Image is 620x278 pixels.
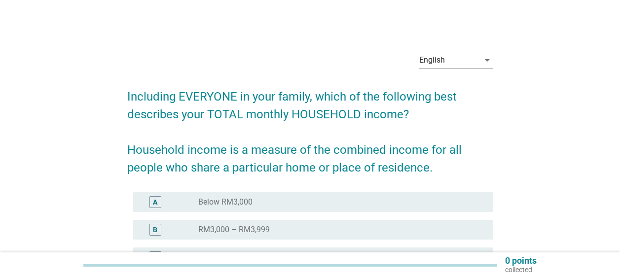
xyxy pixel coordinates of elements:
[153,225,157,235] div: B
[481,54,493,66] i: arrow_drop_down
[198,225,270,235] label: RM3,000 – RM3,999
[153,197,157,208] div: A
[198,197,253,207] label: Below RM3,000
[127,78,493,176] h2: Including EVERYONE in your family, which of the following best describes your TOTAL monthly HOUSE...
[419,56,445,65] div: English
[505,256,537,265] p: 0 points
[505,265,537,274] p: collected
